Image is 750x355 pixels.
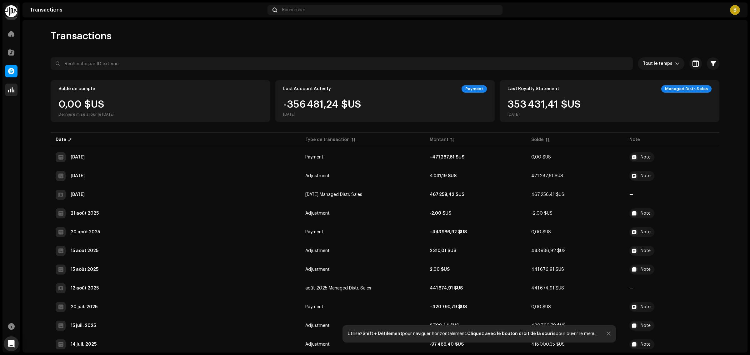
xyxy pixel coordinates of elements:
span: #1636946755 [629,227,714,237]
div: 15 juil. 2025 [71,323,96,328]
div: 12 août 2025 [71,286,99,290]
div: Montant [430,137,448,143]
div: 20 août 2025 [71,230,100,234]
div: Last Royalty Statement [507,86,559,91]
strong: -2,00 $US [430,211,451,216]
div: 21 août 2025 [71,211,99,216]
span: Astronic Recoupment Adjustment [629,265,714,275]
strong: 2 790,44 $US [430,323,459,328]
strong: Cliquez avec le bouton droit de la souris [467,332,556,336]
div: Note [641,305,651,309]
span: Adjustment [305,211,330,216]
span: Adjustment [305,342,330,347]
span: 0,00 $US [531,305,551,309]
div: [DATE] [283,112,361,117]
span: 441 676,91 $US [531,267,564,272]
div: 15 août 2025 [71,267,98,272]
span: Transactions [51,30,112,42]
span: Adjustment [305,267,330,272]
span: -2,00 $US [531,211,552,216]
span: Tout le temps [643,57,675,70]
span: 467 256,41 $US [531,192,564,197]
re-a-table-badge: — [629,192,633,197]
span: Astronic Recoupment Adjustment (Correction) [629,208,714,218]
span: Lofi Records Recoupment Adjustment [629,321,714,331]
span: 0,00 $US [531,155,551,159]
div: Note [641,230,651,234]
div: 11 sept. 2025 [71,192,85,197]
div: B [730,5,740,15]
div: Note [641,267,651,272]
div: 19 sept. 2025 [71,155,85,159]
div: 20 juil. 2025 [71,305,97,309]
span: Payment [305,305,323,309]
div: Solde de compte [58,86,95,91]
div: Note [641,211,651,216]
strong: –471 287,61 $US [430,155,464,159]
span: #1729522321 [629,152,714,162]
span: 443 986,92 $US [531,249,566,253]
strong: 4 031,19 $US [430,174,457,178]
span: Payment [305,155,323,159]
strong: -97 466,40 $US [430,342,464,347]
div: Type de transaction [305,137,350,143]
span: août 2025 Managed Distr. Sales [305,286,371,290]
span: Adjustment [305,323,330,328]
span: Adjustment [305,249,330,253]
span: #1636946755 [629,302,714,312]
span: 420 790,79 $US [531,323,566,328]
span: Payment [305,230,323,234]
strong: 441 674,91 $US [430,286,463,290]
span: 418 000,35 $US [531,342,565,347]
div: Note [641,155,651,159]
span: Adjustment [305,174,330,178]
div: [DATE] [507,112,581,117]
div: Dernière mise à jour le [DATE] [58,112,114,117]
div: Note [641,342,651,347]
re-a-table-badge: — [629,286,633,290]
div: Managed Distr. Sales [661,85,712,93]
span: Previous Distributor Royalty Payments - Lofi Records - July 2025 [629,339,714,349]
span: 471 287,61 $US [531,174,563,178]
strong: Shift + Défilement [362,332,402,336]
div: 12 sept. 2025 [71,174,85,178]
strong: 2,00 $US [430,267,450,272]
span: Lofi Records Recoupment Adjustment [629,171,714,181]
strong: 467 258,42 $US [430,192,464,197]
div: dropdown trigger [675,57,679,70]
span: Lofi Records Recoupment Adjustment [629,246,714,256]
div: Date [56,137,66,143]
span: Rechercher [282,7,305,12]
span: sept. 2025 Managed Distr. Sales [305,192,362,197]
div: 15 août 2025 [71,249,98,253]
div: Note [641,174,651,178]
span: 0,00 $US [531,230,551,234]
div: Note [641,249,651,253]
input: Recherche par ID externe [51,57,633,70]
div: Transactions [30,7,265,12]
div: Open Intercom Messenger [4,336,19,351]
div: Solde [531,137,544,143]
span: 441 674,91 $US [531,286,564,290]
div: Note [641,323,651,328]
div: Payment [462,85,487,93]
strong: 2 310,01 $US [430,249,456,253]
div: 14 juil. 2025 [71,342,97,347]
strong: –443 986,92 $US [430,230,467,234]
img: 0f74c21f-6d1c-4dbc-9196-dbddad53419e [5,5,17,17]
strong: –420 790,79 $US [430,305,467,309]
div: Last Account Activity [283,86,331,91]
div: Utilisez pour naviguer horizontalement. pour ouvrir le menu. [348,331,597,336]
